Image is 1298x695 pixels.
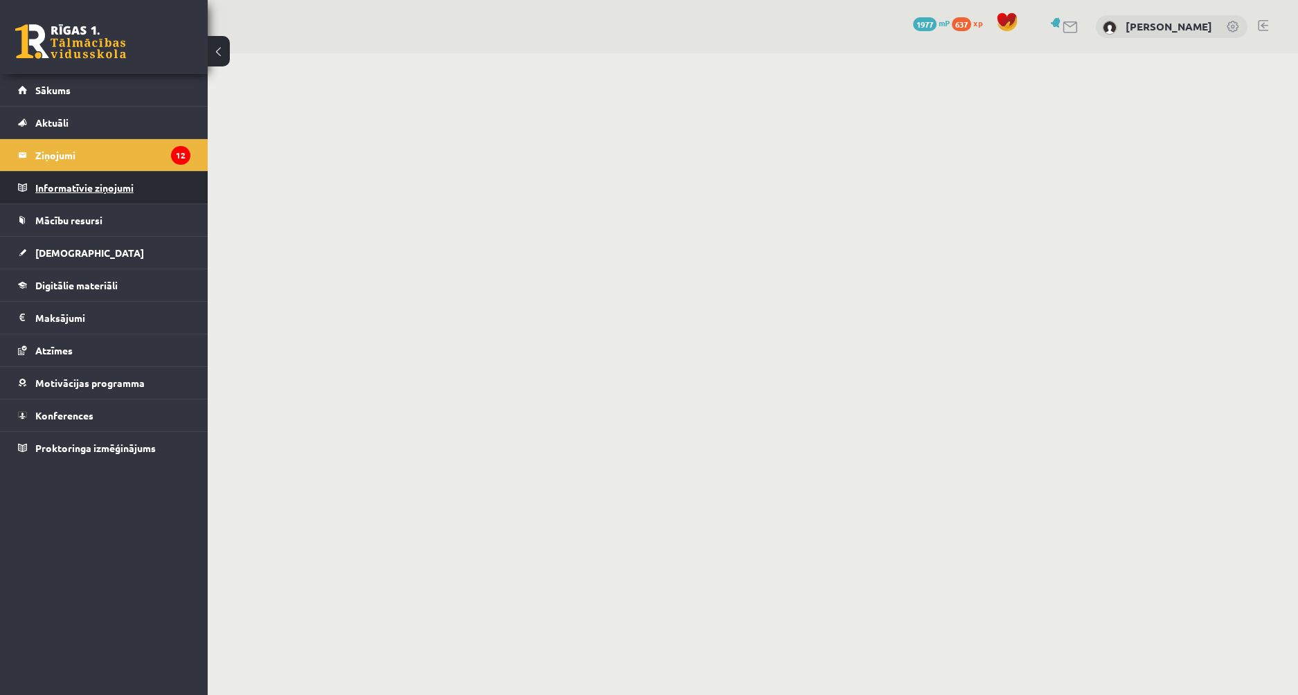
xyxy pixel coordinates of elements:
[18,269,190,301] a: Digitālie materiāli
[1126,19,1212,33] a: [PERSON_NAME]
[18,139,190,171] a: Ziņojumi12
[18,172,190,204] a: Informatīvie ziņojumi
[35,302,190,334] legend: Maksājumi
[18,399,190,431] a: Konferences
[939,17,950,28] span: mP
[952,17,971,31] span: 637
[913,17,950,28] a: 1977 mP
[18,237,190,269] a: [DEMOGRAPHIC_DATA]
[18,302,190,334] a: Maksājumi
[171,146,190,165] i: 12
[35,246,144,259] span: [DEMOGRAPHIC_DATA]
[18,204,190,236] a: Mācību resursi
[35,214,102,226] span: Mācību resursi
[35,84,71,96] span: Sākums
[18,74,190,106] a: Sākums
[15,24,126,59] a: Rīgas 1. Tālmācības vidusskola
[18,107,190,138] a: Aktuāli
[18,367,190,399] a: Motivācijas programma
[35,172,190,204] legend: Informatīvie ziņojumi
[35,139,190,171] legend: Ziņojumi
[1103,21,1117,35] img: Ingvars Gailis
[35,442,156,454] span: Proktoringa izmēģinājums
[35,344,73,356] span: Atzīmes
[18,432,190,464] a: Proktoringa izmēģinājums
[18,334,190,366] a: Atzīmes
[35,279,118,291] span: Digitālie materiāli
[973,17,982,28] span: xp
[952,17,989,28] a: 637 xp
[35,377,145,389] span: Motivācijas programma
[913,17,937,31] span: 1977
[35,409,93,422] span: Konferences
[35,116,69,129] span: Aktuāli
